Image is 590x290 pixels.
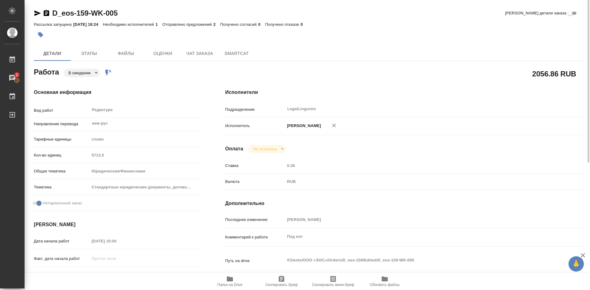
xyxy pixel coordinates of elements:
[89,151,201,160] input: Пустое поле
[34,22,73,27] p: Рассылка запущена
[89,237,143,246] input: Пустое поле
[225,89,583,96] h4: Исполнители
[43,200,82,206] span: Нотариальный заказ
[67,70,92,75] button: В ожидании
[34,221,201,228] h4: [PERSON_NAME]
[64,69,100,77] div: В ожидании
[248,145,286,153] div: В ожидании
[34,89,201,96] h4: Основная информация
[34,121,89,127] p: Направление перевода
[74,50,104,57] span: Этапы
[220,22,258,27] p: Получено согласий
[89,182,201,192] div: Стандартные юридические документы, договоры, уставы
[285,123,321,129] p: [PERSON_NAME]
[185,50,214,57] span: Чат заказа
[225,145,243,153] h4: Оплата
[89,166,201,176] div: Юридическая/Финансовая
[285,161,553,170] input: Пустое поле
[34,238,89,244] p: Дата начала работ
[89,134,201,145] div: слово
[251,146,278,152] button: Не оплачена
[265,22,301,27] p: Получено отказов
[111,50,141,57] span: Файлы
[258,22,265,27] p: 0
[89,254,143,263] input: Пустое поле
[34,28,47,41] button: Добавить тэг
[225,179,285,185] p: Валюта
[12,72,22,78] span: 2
[222,50,251,57] span: SmartCat
[148,50,178,57] span: Оценки
[34,10,41,17] button: Скопировать ссылку для ЯМессенджера
[34,184,89,190] p: Тематика
[34,168,89,174] p: Общая тематика
[225,163,285,169] p: Ставка
[217,283,242,287] span: Папка на Drive
[225,234,285,240] p: Комментарий к работе
[571,257,581,270] span: 🙏
[2,70,23,86] a: 2
[285,255,553,265] textarea: /Clients/ООО «ЭОС»/Orders/D_eos-159/Edited/D_eos-159-WK-005
[301,22,307,27] p: 0
[370,283,400,287] span: Обновить файлы
[204,273,256,290] button: Папка на Drive
[162,22,213,27] p: Отправлено предложений
[359,273,411,290] button: Обновить файлы
[532,68,576,79] h2: 2056.86 RUB
[34,272,89,278] p: Срок завершения работ
[285,231,553,242] textarea: Под нот
[225,200,583,207] h4: Дополнительно
[256,273,307,290] button: Скопировать бриф
[73,22,103,27] p: [DATE] 18:24
[225,217,285,223] p: Последнее изменение
[103,22,155,27] p: Необходимо исполнителей
[37,50,67,57] span: Детали
[285,215,553,224] input: Пустое поле
[225,123,285,129] p: Исполнитель
[312,283,354,287] span: Скопировать мини-бриф
[34,152,89,158] p: Кол-во единиц
[568,256,584,272] button: 🙏
[43,10,50,17] button: Скопировать ссылку
[34,256,89,262] p: Факт. дата начала работ
[225,258,285,264] p: Путь на drive
[34,136,89,142] p: Тарифные единицы
[327,119,341,132] button: Удалить исполнителя
[34,107,89,114] p: Вид работ
[213,22,220,27] p: 2
[285,176,553,187] div: RUB
[34,66,59,77] h2: Работа
[307,273,359,290] button: Скопировать мини-бриф
[265,283,297,287] span: Скопировать бриф
[52,9,118,17] a: D_eos-159-WK-005
[225,106,285,113] p: Подразделение
[89,270,143,279] input: Пустое поле
[505,10,566,16] span: [PERSON_NAME] детали заказа
[155,22,162,27] p: 1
